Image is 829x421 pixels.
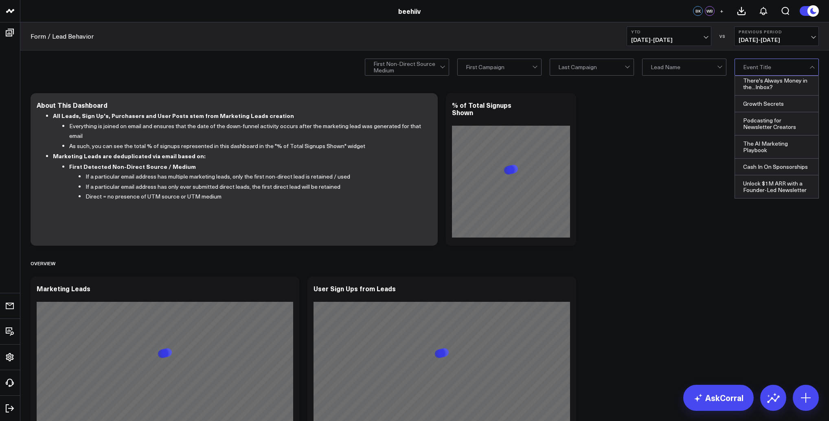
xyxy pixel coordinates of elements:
button: Previous Period[DATE]-[DATE] [734,26,819,46]
li: Everything is joined on email and ensures that the date of the down-funnel activity occurs after ... [69,121,425,141]
div: Overview [31,254,55,273]
a: Form / Lead Behavior [31,32,94,41]
div: There's Always Money in the...Inbox? [735,72,818,96]
li: As such, you can see the total % of signups represented in this dashboard in the "% of Total Sign... [69,141,425,151]
div: About This Dashboard [37,100,107,109]
b: Previous Period [739,29,814,34]
div: VS [715,34,730,39]
a: AskCorral [683,385,754,411]
li: If a particular email address has multiple marketing leads, only the first non-direct lead is ret... [86,172,425,182]
button: YTD[DATE]-[DATE] [627,26,711,46]
span: + [720,8,724,14]
li: Direct = no presence of UTM source or UTM medium [86,192,425,202]
div: Growth Secrets [735,96,818,112]
b: All Leads, Sign Up's, Purchasers and User Posts stem from Marketing Leads creation [53,111,294,120]
b: First Detected Non-Direct Source / Medium [69,162,196,170]
div: User Sign Ups from Leads [314,284,396,293]
div: BK [693,6,703,16]
b: YTD [631,29,707,34]
li: If a particular email address has only ever submitted direct leads, the first direct lead will be... [86,182,425,192]
button: + [717,6,726,16]
div: Unlock $1M ARR with a Founder-Led Newsletter [735,175,818,198]
div: The AI Marketing Playbook [735,135,818,159]
div: WB [705,6,715,16]
div: Cash In On Sponsorships [735,159,818,175]
b: Marketing Leads are deduplicated via email based on: [53,152,206,160]
span: [DATE] - [DATE] [739,37,814,43]
span: [DATE] - [DATE] [631,37,707,43]
a: beehiiv [398,7,421,15]
div: Marketing Leads [37,284,90,293]
div: Podcasting for Newsletter Creators [735,112,818,135]
div: % of Total Signups Shown [452,100,511,117]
